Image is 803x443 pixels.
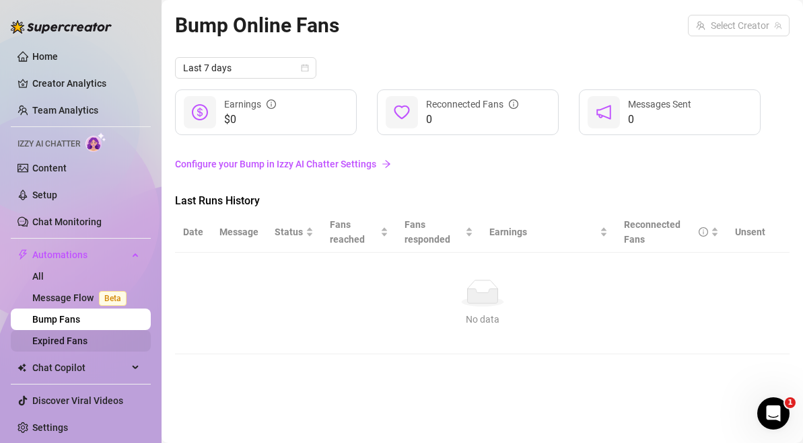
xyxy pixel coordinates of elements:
span: thunderbolt [18,249,28,260]
a: Configure your Bump in Izzy AI Chatter Settingsarrow-right [175,151,790,177]
a: Chat Monitoring [32,216,102,227]
span: Automations [32,244,128,266]
a: Content [32,163,67,173]
span: Status [275,225,303,239]
span: notification [596,104,612,120]
a: Discover Viral Videos [32,395,123,406]
a: Expired Fans [32,335,88,346]
img: logo-BBDzfeDw.svg [11,20,112,34]
div: Reconnected Fans [426,97,518,112]
span: arrow-right [382,159,391,169]
div: Earnings [224,97,276,112]
th: Status [267,212,322,253]
span: Fans reached [330,217,378,247]
th: Date [175,212,211,253]
th: Message [211,212,267,253]
span: Chat Copilot [32,357,128,378]
th: Unsent [727,212,773,253]
span: info-circle [509,99,518,109]
span: Messages Sent [628,99,691,110]
th: Fans reached [322,212,396,253]
span: calendar [301,64,309,72]
iframe: Intercom live chat [757,397,790,430]
span: dollar [192,104,208,120]
span: info-circle [267,99,276,109]
div: No data [188,312,776,327]
article: Bump Online Fans [175,9,339,41]
span: Last Runs History [175,193,401,209]
a: Message FlowBeta [32,292,132,303]
a: Configure your Bump in Izzy AI Chatter Settings [175,157,790,171]
a: Creator Analytics [32,73,140,94]
span: Earnings [489,225,597,239]
th: Fans responded [396,212,482,253]
a: All [32,271,44,282]
a: Team Analytics [32,105,98,116]
span: Izzy AI Chatter [18,138,80,151]
span: Last 7 days [183,58,308,78]
span: team [774,22,782,30]
span: $0 [224,112,276,128]
span: 0 [628,112,691,128]
img: AI Chatter [85,132,106,152]
span: info-circle [699,227,708,237]
span: Beta [99,291,127,306]
th: Earnings [481,212,616,253]
span: 0 [426,112,518,128]
a: Bump Fans [32,314,80,325]
div: Reconnected Fans [624,217,708,247]
a: Setup [32,190,57,200]
a: Home [32,51,58,62]
a: Settings [32,422,68,433]
span: heart [394,104,410,120]
span: Fans responded [405,217,463,247]
img: Chat Copilot [18,363,26,372]
span: 1 [785,397,796,408]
